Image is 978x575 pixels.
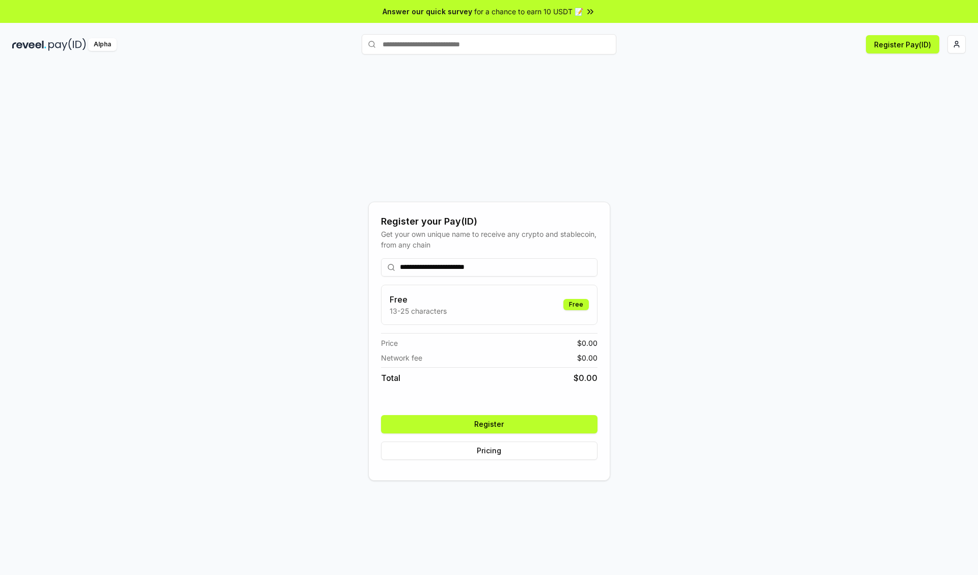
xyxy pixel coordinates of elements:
[474,6,583,17] span: for a chance to earn 10 USDT 📝
[381,352,422,363] span: Network fee
[12,38,46,51] img: reveel_dark
[574,372,597,384] span: $ 0.00
[381,214,597,229] div: Register your Pay(ID)
[383,6,472,17] span: Answer our quick survey
[577,338,597,348] span: $ 0.00
[381,442,597,460] button: Pricing
[577,352,597,363] span: $ 0.00
[866,35,939,53] button: Register Pay(ID)
[381,415,597,433] button: Register
[381,372,400,384] span: Total
[390,306,447,316] p: 13-25 characters
[390,293,447,306] h3: Free
[48,38,86,51] img: pay_id
[563,299,589,310] div: Free
[381,229,597,250] div: Get your own unique name to receive any crypto and stablecoin, from any chain
[88,38,117,51] div: Alpha
[381,338,398,348] span: Price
